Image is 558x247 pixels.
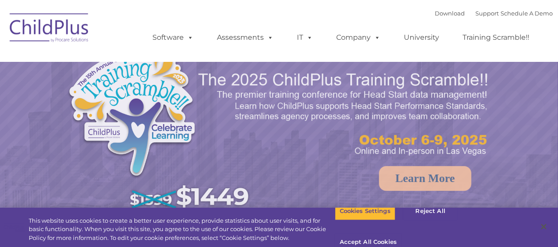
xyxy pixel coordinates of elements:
[5,7,94,51] img: ChildPlus by Procare Solutions
[335,202,395,220] button: Cookies Settings
[379,166,471,191] a: Learn More
[435,10,465,17] a: Download
[534,217,554,236] button: Close
[435,10,553,17] font: |
[288,29,322,46] a: IT
[144,29,203,46] a: Software
[454,29,539,46] a: Training Scramble!!
[209,29,283,46] a: Assessments
[29,217,335,243] div: This website uses cookies to create a better user experience, provide statistics about user visit...
[403,202,458,220] button: Reject All
[328,29,390,46] a: Company
[501,10,553,17] a: Schedule A Demo
[395,29,448,46] a: University
[476,10,499,17] a: Support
